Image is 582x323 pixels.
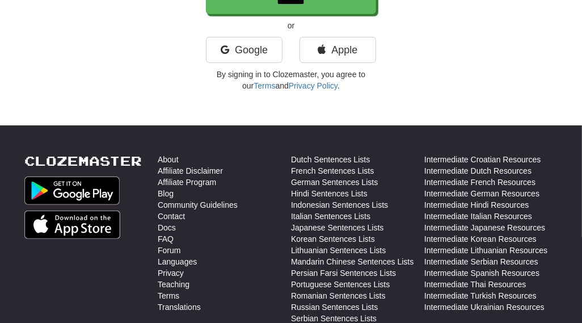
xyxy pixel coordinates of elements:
img: Get it on App Store [24,211,120,239]
a: Mandarin Chinese Sentences Lists [291,256,414,267]
a: Teaching [158,279,189,290]
a: Portuguese Sentences Lists [291,279,390,290]
a: Dutch Sentences Lists [291,154,370,165]
a: Persian Farsi Sentences Lists [291,267,396,279]
a: Indonesian Sentences Lists [291,199,388,211]
a: Terms [254,81,275,90]
a: Terms [158,290,179,301]
a: German Sentences Lists [291,177,378,188]
a: Affiliate Disclaimer [158,165,223,177]
a: Intermediate French Resources [424,177,535,188]
a: Intermediate Korean Resources [424,233,537,245]
a: Russian Sentences Lists [291,301,378,313]
a: Privacy Policy [289,81,338,90]
a: Italian Sentences Lists [291,211,370,222]
a: Intermediate Hindi Resources [424,199,529,211]
a: Clozemaster [24,154,142,168]
a: Japanese Sentences Lists [291,222,383,233]
a: Hindi Sentences Lists [291,188,368,199]
a: Intermediate Serbian Resources [424,256,538,267]
a: Privacy [158,267,184,279]
a: Intermediate Italian Resources [424,211,532,222]
a: Community Guidelines [158,199,238,211]
a: Languages [158,256,197,267]
a: Affiliate Program [158,177,216,188]
img: Get it on Google Play [24,177,120,205]
a: Translations [158,301,201,313]
p: or [206,20,376,31]
a: Blog [158,188,174,199]
a: Intermediate Lithuanian Resources [424,245,547,256]
a: Intermediate Turkish Resources [424,290,537,301]
a: Docs [158,222,176,233]
a: French Sentences Lists [291,165,374,177]
a: Romanian Sentences Lists [291,290,386,301]
a: Forum [158,245,180,256]
a: About [158,154,179,165]
a: Intermediate Spanish Resources [424,267,539,279]
a: Google [206,37,282,63]
p: By signing in to Clozemaster, you agree to our and . [206,69,376,91]
a: Intermediate Croatian Resources [424,154,541,165]
a: Contact [158,211,185,222]
a: Intermediate German Resources [424,188,539,199]
a: Korean Sentences Lists [291,233,375,245]
a: FAQ [158,233,174,245]
a: Intermediate Japanese Resources [424,222,545,233]
a: Lithuanian Sentences Lists [291,245,386,256]
a: Intermediate Thai Resources [424,279,526,290]
a: Intermediate Ukrainian Resources [424,301,545,313]
a: Intermediate Dutch Resources [424,165,532,177]
a: Apple [300,37,376,63]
